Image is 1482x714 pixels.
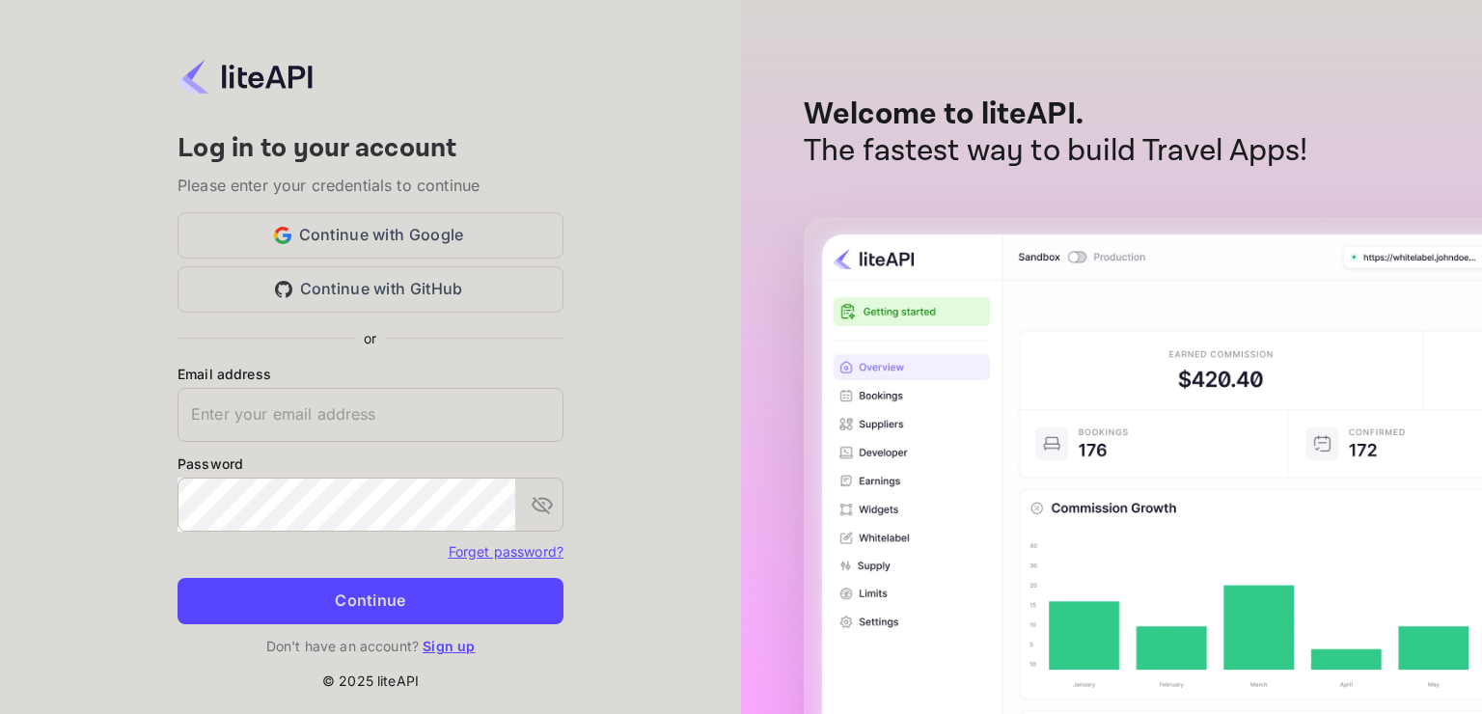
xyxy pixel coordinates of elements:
a: Forget password? [449,543,563,560]
a: Forget password? [449,541,563,561]
p: Please enter your credentials to continue [178,174,563,197]
p: or [364,328,376,348]
button: Continue with GitHub [178,266,563,313]
button: Continue [178,578,563,624]
button: toggle password visibility [523,485,562,524]
a: Sign up [423,638,475,654]
p: © 2025 liteAPI [322,671,419,691]
label: Email address [178,364,563,384]
label: Password [178,453,563,474]
p: The fastest way to build Travel Apps! [804,133,1308,170]
h4: Log in to your account [178,132,563,166]
button: Continue with Google [178,212,563,259]
p: Don't have an account? [178,636,563,656]
input: Enter your email address [178,388,563,442]
p: Welcome to liteAPI. [804,96,1308,133]
img: liteapi [178,58,313,96]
